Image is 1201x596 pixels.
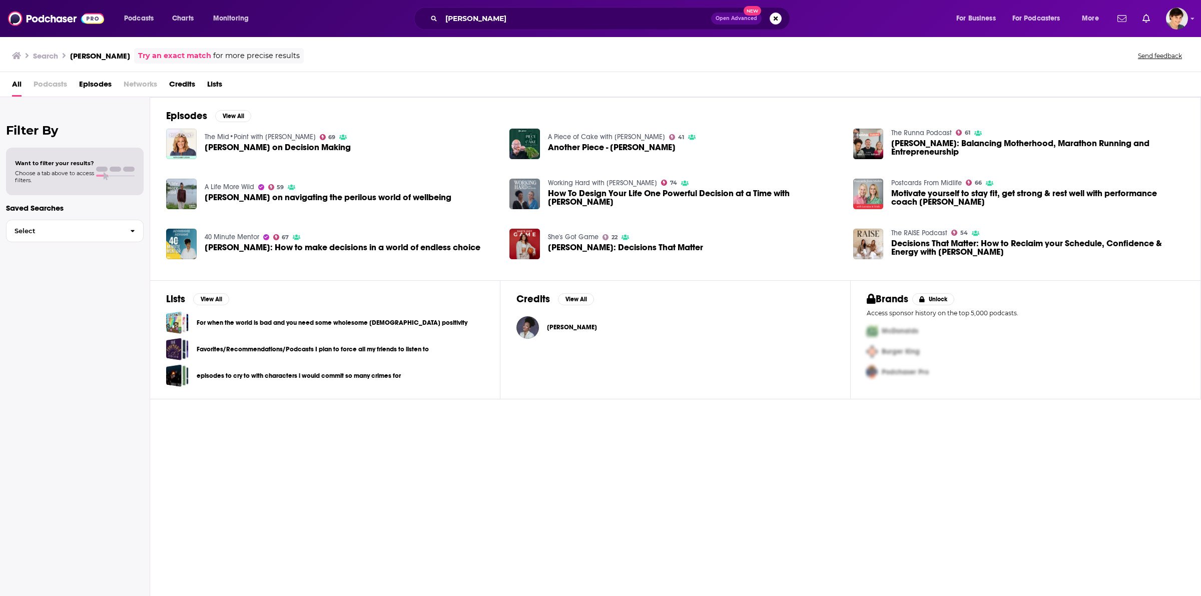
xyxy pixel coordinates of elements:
a: Adrienne Adhami [516,316,539,339]
a: Show notifications dropdown [1113,10,1130,27]
span: All [12,76,22,97]
a: 54 [951,230,968,236]
span: Logged in as bethwouldknow [1166,8,1188,30]
a: The RAISE Podcast [891,229,947,237]
span: For Business [956,12,996,26]
span: [PERSON_NAME] [547,323,597,331]
div: Search podcasts, credits, & more... [423,7,800,30]
span: McDonalds [882,327,918,335]
a: Postcards From Midlife [891,179,962,187]
img: Motivate yourself to stay fit, get strong & rest well with performance coach Adrienne Adhami [853,179,884,209]
a: A Piece of Cake with Gregg Wallace [548,133,665,141]
span: 61 [965,131,970,135]
a: Adrienne Adhami on navigating the perilous world of wellbeing [205,193,451,202]
span: [PERSON_NAME]: Decisions That Matter [548,243,703,252]
span: 41 [678,135,684,140]
span: [PERSON_NAME]: How to make decisions in a world of endless choice [205,243,480,252]
a: Adrienne Adhami: How to make decisions in a world of endless choice [166,229,197,259]
button: Adrienne AdhamiAdrienne Adhami [516,311,834,343]
a: Adrienne Adhami on Decision Making [205,143,351,152]
a: Favorites/Recommendations/Podcasts I plan to force all my friends to listen to [197,344,429,355]
a: 69 [320,134,336,140]
a: The Mid•Point with Gabby Logan [205,133,316,141]
button: open menu [206,11,262,27]
button: Select [6,220,144,242]
a: The Runna Podcast [891,129,952,137]
a: ListsView All [166,293,229,305]
a: A Life More Wild [205,183,254,191]
a: How To Design Your Life One Powerful Decision at a Time with Adrienne Adhami [548,189,841,206]
h3: [PERSON_NAME] [70,51,130,61]
a: Credits [169,76,195,97]
span: 74 [670,181,677,185]
a: episodes to cry to with characters i would commit so many crimes for [166,364,189,387]
a: Working Hard with Grace Beverley [548,179,657,187]
a: 66 [966,180,982,186]
h2: Credits [516,293,550,305]
span: [PERSON_NAME] on Decision Making [205,143,351,152]
a: EpisodesView All [166,110,251,122]
span: For Podcasters [1012,12,1060,26]
span: Want to filter your results? [15,160,94,167]
button: View All [558,293,594,305]
span: Select [7,228,122,234]
button: open menu [1006,11,1075,27]
h2: Lists [166,293,185,305]
a: For when the world is bad and you need some wholesome queer positivity [166,311,189,334]
a: CreditsView All [516,293,594,305]
a: Podchaser - Follow, Share and Rate Podcasts [8,9,104,28]
h2: Filter By [6,123,144,138]
button: open menu [1075,11,1111,27]
span: 54 [960,231,968,235]
button: View All [193,293,229,305]
span: 67 [282,235,289,240]
span: [PERSON_NAME] on navigating the perilous world of wellbeing [205,193,451,202]
img: Adrienne Adhami on navigating the perilous world of wellbeing [166,179,197,209]
img: User Profile [1166,8,1188,30]
span: Podchaser Pro [882,368,929,376]
img: Decisions That Matter: How to Reclaim your Schedule, Confidence & Energy with Adrienne Adhami [853,229,884,259]
p: Access sponsor history on the top 5,000 podcasts. [867,309,1184,317]
a: Motivate yourself to stay fit, get strong & rest well with performance coach Adrienne Adhami [891,189,1184,206]
button: Show profile menu [1166,8,1188,30]
a: 22 [603,234,618,240]
a: 41 [669,134,684,140]
span: Monitoring [213,12,249,26]
span: Open Advanced [716,16,757,21]
button: open menu [117,11,167,27]
button: Open AdvancedNew [711,13,762,25]
input: Search podcasts, credits, & more... [441,11,711,27]
a: Decisions That Matter: How to Reclaim your Schedule, Confidence & Energy with Adrienne Adhami [891,239,1184,256]
a: Adrienne Adhami: Balancing Motherhood, Marathon Running and Entrepreneurship [853,129,884,159]
span: Another Piece - [PERSON_NAME] [548,143,676,152]
a: Adrienne Adhami: Decisions That Matter [548,243,703,252]
a: 40 Minute Mentor [205,233,259,241]
a: Episodes [79,76,112,97]
span: 59 [277,185,284,190]
h2: Episodes [166,110,207,122]
button: Unlock [912,293,955,305]
a: episodes to cry to with characters i would commit so many crimes for [197,370,401,381]
span: Motivate yourself to stay fit, get strong & rest well with performance coach [PERSON_NAME] [891,189,1184,206]
a: Favorites/Recommendations/Podcasts I plan to force all my friends to listen to [166,338,189,360]
a: Another Piece - Adrienne Adhami [548,143,676,152]
a: 74 [661,180,677,186]
a: Show notifications dropdown [1138,10,1154,27]
h3: Search [33,51,58,61]
span: Podcasts [34,76,67,97]
span: 69 [328,135,335,140]
span: Podcasts [124,12,154,26]
img: Adrienne Adhami on Decision Making [166,129,197,159]
a: Lists [207,76,222,97]
img: How To Design Your Life One Powerful Decision at a Time with Adrienne Adhami [509,179,540,209]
